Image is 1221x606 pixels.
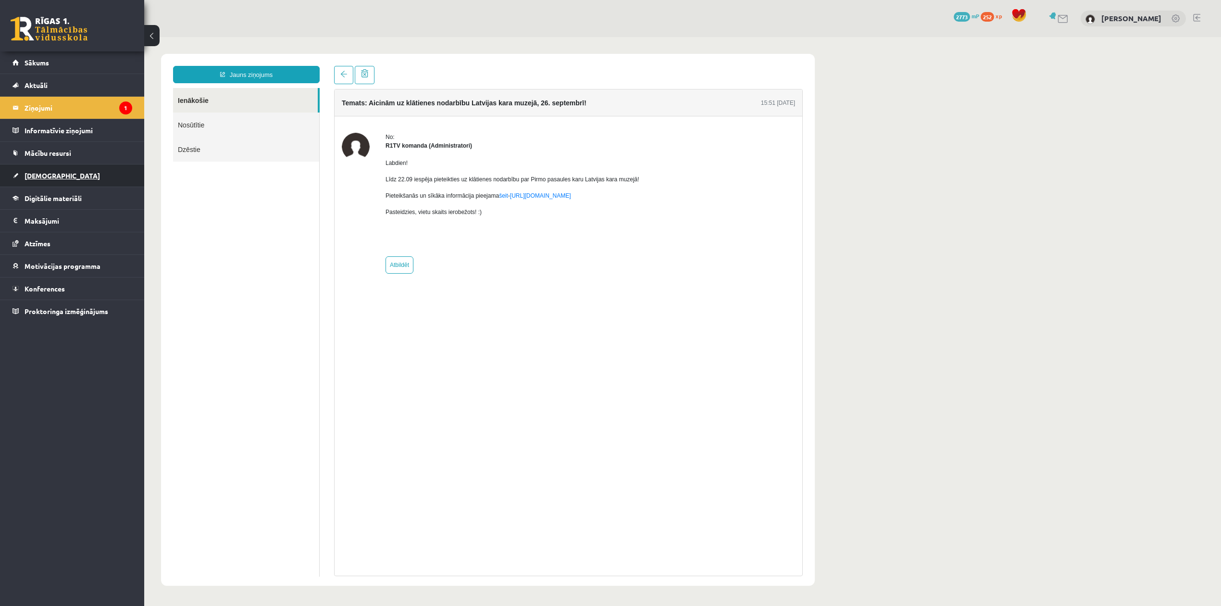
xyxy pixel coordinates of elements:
a: 2773 mP [954,12,979,20]
span: 252 [981,12,994,22]
legend: Informatīvie ziņojumi [25,119,132,141]
a: [DEMOGRAPHIC_DATA] [12,164,132,187]
span: Motivācijas programma [25,262,100,270]
span: xp [996,12,1002,20]
span: Sākums [25,58,49,67]
a: Jauns ziņojums [29,29,175,46]
a: Proktoringa izmēģinājums [12,300,132,322]
span: [DEMOGRAPHIC_DATA] [25,171,100,180]
p: Līdz 22.09 iespēja pieteikties uz klātienes nodarbību par Pirmo pasaules karu Latvijas kara muzejā! [241,138,495,147]
p: Labdien! [241,122,495,130]
h4: Temats: Aicinām uz klātienes nodarbību Latvijas kara muzejā, 26. septembrī! [198,62,442,70]
div: No: [241,96,495,104]
a: Maksājumi [12,210,132,232]
a: Motivācijas programma [12,255,132,277]
i: 1 [119,101,132,114]
a: Nosūtītie [29,76,175,100]
p: Pieteikšanās un sīkāka informācija pieejama - [241,154,495,163]
p: Pasteidzies, vietu skaits ierobežots! :) [241,171,495,179]
a: Aktuāli [12,74,132,96]
span: Konferences [25,284,65,293]
a: Ziņojumi1 [12,97,132,119]
img: R1TV komanda [198,96,225,124]
span: Proktoringa izmēģinājums [25,307,108,316]
span: Atzīmes [25,239,50,248]
a: Digitālie materiāli [12,187,132,209]
span: Mācību resursi [25,149,71,157]
a: [URL][DOMAIN_NAME] [366,155,427,162]
a: Ienākošie [29,51,174,76]
strong: R1TV komanda (Administratori) [241,105,328,112]
span: mP [972,12,979,20]
a: Sākums [12,51,132,74]
a: Mācību resursi [12,142,132,164]
a: Informatīvie ziņojumi [12,119,132,141]
a: Rīgas 1. Tālmācības vidusskola [11,17,87,41]
a: [PERSON_NAME] [1101,13,1161,23]
img: Agnese Krūmiņa [1085,14,1095,24]
span: Aktuāli [25,81,48,89]
div: 15:51 [DATE] [617,62,651,70]
a: Atbildēt [241,219,269,237]
span: 2773 [954,12,970,22]
a: Konferences [12,278,132,300]
legend: Maksājumi [25,210,132,232]
a: Atzīmes [12,232,132,254]
a: Dzēstie [29,100,175,125]
a: 252 xp [981,12,1007,20]
span: Digitālie materiāli [25,194,82,202]
legend: Ziņojumi [25,97,132,119]
a: šeit [355,155,364,162]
